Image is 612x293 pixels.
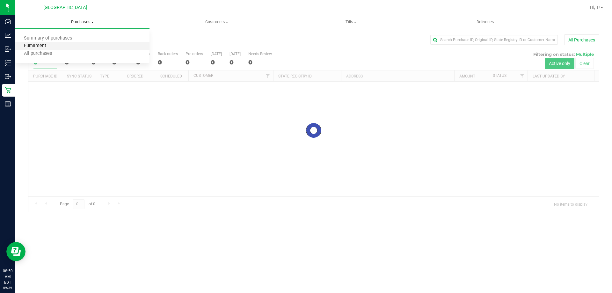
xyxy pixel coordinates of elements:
[5,60,11,66] inline-svg: Inventory
[3,268,12,285] p: 08:59 AM EDT
[5,46,11,52] inline-svg: Inbound
[284,19,418,25] span: Tills
[468,19,503,25] span: Deliveries
[150,19,283,25] span: Customers
[15,43,55,49] span: Fulfillment
[15,36,81,41] span: Summary of purchases
[564,34,599,45] button: All Purchases
[5,32,11,39] inline-svg: Analytics
[43,5,87,10] span: [GEOGRAPHIC_DATA]
[15,51,61,56] span: All purchases
[5,101,11,107] inline-svg: Reports
[590,5,600,10] span: Hi, T!
[5,73,11,80] inline-svg: Outbound
[3,285,12,290] p: 09/29
[430,35,558,45] input: Search Purchase ID, Original ID, State Registry ID or Customer Name...
[5,87,11,93] inline-svg: Retail
[149,15,284,29] a: Customers
[284,15,418,29] a: Tills
[15,15,149,29] a: Purchases Summary of purchases Fulfillment All purchases
[418,15,552,29] a: Deliveries
[5,18,11,25] inline-svg: Dashboard
[15,19,149,25] span: Purchases
[6,242,25,261] iframe: Resource center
